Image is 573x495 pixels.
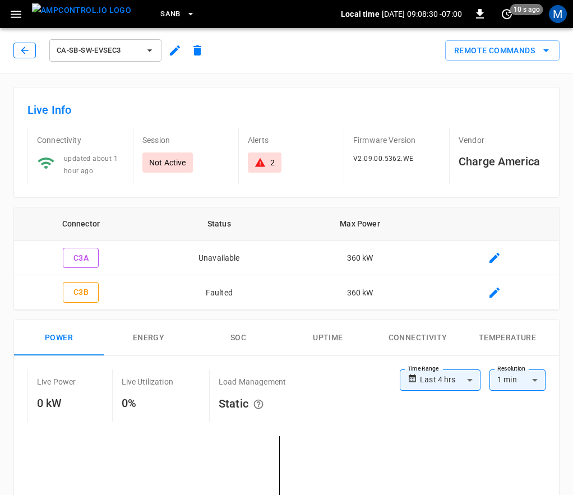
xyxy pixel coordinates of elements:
[219,394,286,415] h6: Static
[193,320,283,356] button: SOC
[248,394,269,415] button: The system is using AmpEdge-configured limits for static load managment. Depending on your config...
[149,157,186,168] p: Not Active
[498,5,516,23] button: set refresh interval
[283,320,373,356] button: Uptime
[270,157,275,168] div: 2
[63,248,99,269] button: C3A
[353,135,440,146] p: Firmware Version
[160,8,181,21] span: SanB
[445,40,560,61] div: remote commands options
[290,207,429,241] th: Max Power
[459,152,546,170] h6: Charge America
[37,135,124,146] p: Connectivity
[373,320,463,356] button: Connectivity
[122,376,173,387] p: Live Utilization
[63,282,99,303] button: C3B
[156,3,200,25] button: SanB
[459,135,546,146] p: Vendor
[148,241,290,276] td: Unavailable
[353,155,413,163] span: V2.09.00.5362.WE
[497,364,525,373] label: Resolution
[463,320,552,356] button: Temperature
[104,320,193,356] button: Energy
[14,207,559,310] table: connector table
[420,369,480,391] div: Last 4 hrs
[382,8,462,20] p: [DATE] 09:08:30 -07:00
[248,135,335,146] p: Alerts
[37,394,76,412] h6: 0 kW
[341,8,380,20] p: Local time
[32,3,131,17] img: ampcontrol.io logo
[57,44,140,57] span: ca-sb-sw-evseC3
[489,369,546,391] div: 1 min
[219,376,286,387] p: Load Management
[290,275,429,310] td: 360 kW
[148,207,290,241] th: Status
[408,364,439,373] label: Time Range
[122,394,173,412] h6: 0%
[142,135,229,146] p: Session
[49,39,161,62] button: ca-sb-sw-evseC3
[64,155,118,175] span: updated about 1 hour ago
[27,101,546,119] h6: Live Info
[14,320,104,356] button: Power
[510,4,543,15] span: 10 s ago
[549,5,567,23] div: profile-icon
[445,40,560,61] button: Remote Commands
[14,207,148,241] th: Connector
[37,376,76,387] p: Live Power
[148,275,290,310] td: Faulted
[290,241,429,276] td: 360 kW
